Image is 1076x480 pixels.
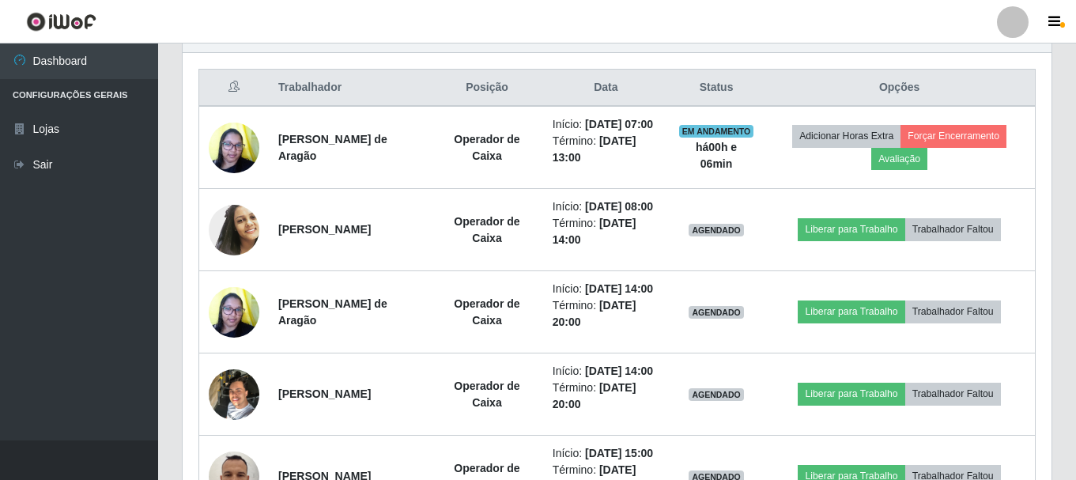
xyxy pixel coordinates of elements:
[553,116,659,133] li: Início:
[792,125,900,147] button: Adicionar Horas Extra
[278,297,387,327] strong: [PERSON_NAME] de Aragão
[798,383,904,405] button: Liberar para Trabalho
[585,282,653,295] time: [DATE] 14:00
[209,114,259,181] img: 1632390182177.jpeg
[209,198,259,262] img: 1619005854451.jpeg
[764,70,1035,107] th: Opções
[269,70,431,107] th: Trabalhador
[696,141,737,170] strong: há 00 h e 06 min
[798,300,904,323] button: Liberar para Trabalho
[553,297,659,331] li: Término:
[585,365,653,377] time: [DATE] 14:00
[689,224,744,236] span: AGENDADO
[553,445,659,462] li: Início:
[553,363,659,380] li: Início:
[431,70,543,107] th: Posição
[798,218,904,240] button: Liberar para Trabalho
[278,133,387,162] strong: [PERSON_NAME] de Aragão
[585,447,653,459] time: [DATE] 15:00
[905,383,1001,405] button: Trabalhador Faltou
[679,125,754,138] span: EM ANDAMENTO
[553,133,659,166] li: Término:
[543,70,669,107] th: Data
[553,380,659,413] li: Término:
[454,380,519,409] strong: Operador de Caixa
[454,297,519,327] strong: Operador de Caixa
[871,148,927,170] button: Avaliação
[905,218,1001,240] button: Trabalhador Faltou
[689,306,744,319] span: AGENDADO
[553,198,659,215] li: Início:
[278,223,371,236] strong: [PERSON_NAME]
[900,125,1006,147] button: Forçar Encerramento
[209,361,259,428] img: 1725217718320.jpeg
[26,12,96,32] img: CoreUI Logo
[669,70,764,107] th: Status
[278,387,371,400] strong: [PERSON_NAME]
[553,215,659,248] li: Término:
[454,133,519,162] strong: Operador de Caixa
[209,278,259,346] img: 1632390182177.jpeg
[553,281,659,297] li: Início:
[585,118,653,130] time: [DATE] 07:00
[454,215,519,244] strong: Operador de Caixa
[689,388,744,401] span: AGENDADO
[585,200,653,213] time: [DATE] 08:00
[905,300,1001,323] button: Trabalhador Faltou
